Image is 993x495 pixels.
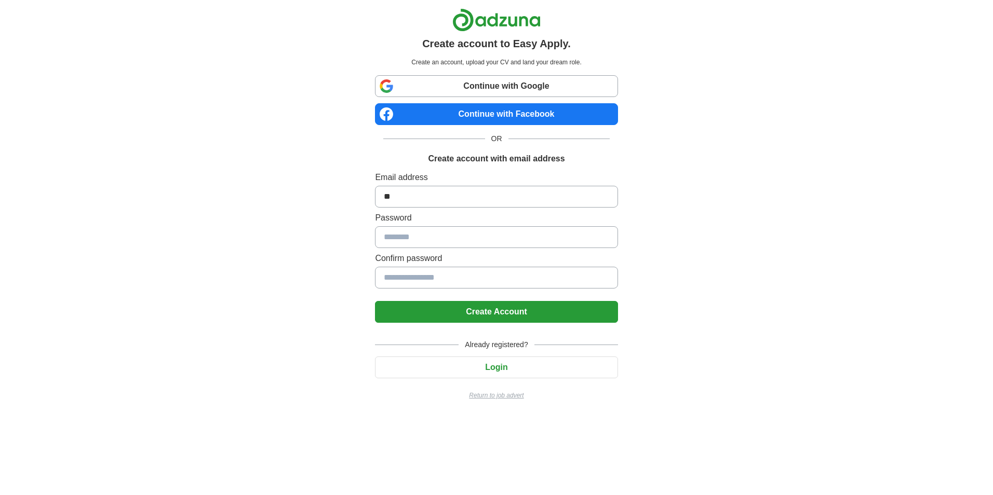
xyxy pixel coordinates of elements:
[459,339,534,350] span: Already registered?
[375,301,618,323] button: Create Account
[375,363,618,372] a: Login
[375,356,618,378] button: Login
[375,103,618,125] a: Continue with Facebook
[452,8,541,32] img: Adzuna logo
[375,212,618,224] label: Password
[375,252,618,265] label: Confirm password
[377,58,615,67] p: Create an account, upload your CV and land your dream role.
[485,133,508,144] span: OR
[422,36,571,51] h1: Create account to Easy Apply.
[428,153,565,165] h1: Create account with email address
[375,75,618,97] a: Continue with Google
[375,391,618,400] a: Return to job advert
[375,171,618,184] label: Email address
